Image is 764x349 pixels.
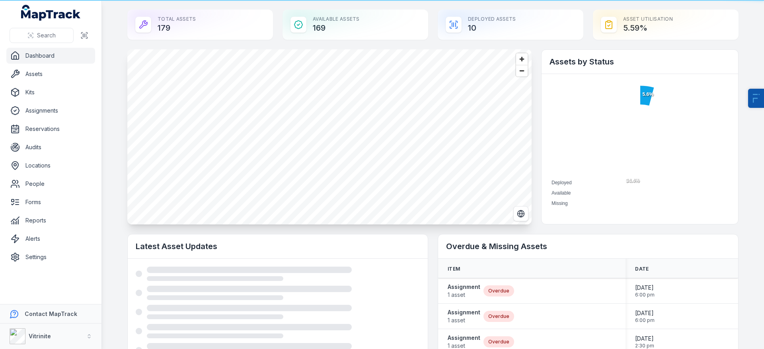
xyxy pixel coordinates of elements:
div: Overdue [483,311,514,322]
a: Dashboard [6,48,95,64]
span: 2:30 pm [635,343,654,349]
h2: Overdue & Missing Assets [446,241,730,252]
h2: Assets by Status [550,56,730,67]
a: Reservations [6,121,95,137]
h2: Latest Asset Updates [136,241,420,252]
a: Assignment1 asset [448,283,480,299]
strong: Vitrinite [29,333,51,339]
a: MapTrack [21,5,81,21]
div: Overdue [483,285,514,296]
a: Forms [6,194,95,210]
a: People [6,176,95,192]
span: 6:00 pm [635,292,655,298]
strong: Assignment [448,283,480,291]
span: Item [448,266,460,272]
button: Zoom out [516,65,528,76]
div: Overdue [483,336,514,347]
time: 09/07/2025, 6:00:00 pm [635,309,655,324]
time: 09/07/2025, 6:00:00 pm [635,284,655,298]
span: Missing [552,201,568,206]
a: Locations [6,158,95,174]
span: 1 asset [448,291,480,299]
span: 6:00 pm [635,317,655,324]
span: Search [37,31,56,39]
a: Settings [6,249,95,265]
a: Audits [6,139,95,155]
span: [DATE] [635,335,654,343]
button: Zoom in [516,53,528,65]
strong: Contact MapTrack [25,310,77,317]
span: Deployed [552,180,572,185]
button: Switch to Satellite View [513,206,528,221]
a: Kits [6,84,95,100]
strong: Assignment [448,334,480,342]
a: Reports [6,213,95,228]
time: 05/08/2025, 2:30:00 pm [635,335,654,349]
a: Alerts [6,231,95,247]
strong: Assignment [448,308,480,316]
canvas: Map [127,49,532,224]
span: Available [552,190,571,196]
span: 1 asset [448,316,480,324]
button: Search [10,28,74,43]
a: Assignments [6,103,95,119]
span: [DATE] [635,309,655,317]
span: [DATE] [635,284,655,292]
a: Assignment1 asset [448,308,480,324]
a: Assets [6,66,95,82]
span: Date [635,266,649,272]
